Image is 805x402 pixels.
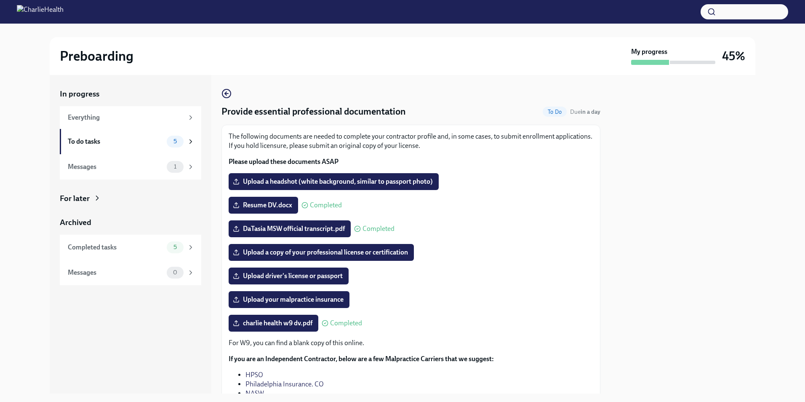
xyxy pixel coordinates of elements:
[235,225,345,233] span: DaTasia MSW official transcript.pdf
[229,158,339,166] strong: Please upload these documents ASAP
[60,88,201,99] a: In progress
[229,197,298,214] label: Resume DV.docx
[229,244,414,261] label: Upload a copy of your professional license or certification
[235,201,292,209] span: Resume DV.docx
[60,235,201,260] a: Completed tasks5
[543,109,567,115] span: To Do
[310,202,342,209] span: Completed
[169,163,181,170] span: 1
[229,315,318,332] label: charlie health w9 dv.pdf
[68,162,163,172] div: Messages
[68,137,163,146] div: To do tasks
[68,243,163,252] div: Completed tasks
[221,105,406,118] h4: Provide essential professional documentation
[330,320,362,327] span: Completed
[229,338,593,348] p: For W9, you can find a blank copy of this online.
[570,108,600,115] span: Due
[60,260,201,285] a: Messages0
[363,225,395,232] span: Completed
[631,47,667,56] strong: My progress
[722,48,745,64] h3: 45%
[570,108,600,116] span: September 18th, 2025 08:00
[60,48,133,64] h2: Preboarding
[60,193,90,204] div: For later
[229,220,351,237] label: DaTasia MSW official transcript.pdf
[168,138,182,145] span: 5
[229,132,593,150] p: The following documents are needed to complete your contractor profile and, in some cases, to sub...
[60,106,201,129] a: Everything
[235,295,344,304] span: Upload your malpractice insurance
[581,108,600,115] strong: in a day
[245,371,263,379] a: HPSO
[168,244,182,250] span: 5
[245,389,264,397] a: NASW
[60,193,201,204] a: For later
[17,5,64,19] img: CharlieHealth
[235,248,408,257] span: Upload a copy of your professional license or certification
[68,113,184,122] div: Everything
[229,355,494,363] strong: If you are an Independent Contractor, below are a few Malpractice Carriers that we suggest:
[235,319,312,327] span: charlie health w9 dv.pdf
[60,217,201,228] a: Archived
[235,272,343,280] span: Upload driver's license or passport
[229,291,349,308] label: Upload your malpractice insurance
[168,269,182,276] span: 0
[245,380,324,388] a: Philadelphia Insurance. CO
[60,154,201,180] a: Messages1
[68,268,163,277] div: Messages
[229,268,349,284] label: Upload driver's license or passport
[235,177,433,186] span: Upload a headshot (white background, similar to passport photo)
[60,129,201,154] a: To do tasks5
[229,173,439,190] label: Upload a headshot (white background, similar to passport photo)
